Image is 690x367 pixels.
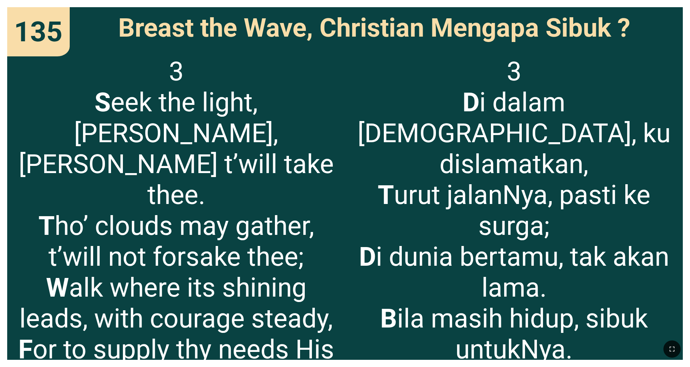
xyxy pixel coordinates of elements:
[118,13,630,43] span: Breast the Wave, Christian Mengapa Sibuk ?
[95,87,111,118] b: S
[463,87,479,118] b: D
[46,272,69,303] b: W
[378,180,394,210] b: T
[38,210,55,241] b: T
[359,241,376,272] b: D
[14,15,63,48] span: 135
[380,303,397,334] b: B
[352,56,675,365] span: 3 i dalam [DEMOGRAPHIC_DATA], ku dislamatkan, urut jalanNya, pasti ke surga; i dunia bertamu, tak...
